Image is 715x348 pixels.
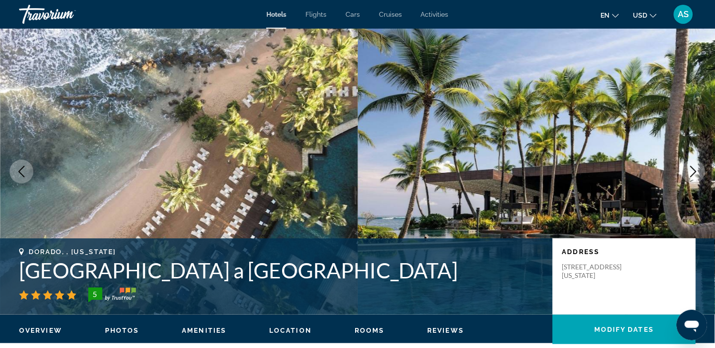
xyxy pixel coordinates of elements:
[19,258,543,283] h1: [GEOGRAPHIC_DATA] a [GEOGRAPHIC_DATA]
[182,326,226,335] button: Amenities
[105,326,139,335] button: Photos
[269,327,312,334] span: Location
[562,248,686,256] p: Address
[105,327,139,334] span: Photos
[10,160,33,184] button: Previous image
[19,326,62,335] button: Overview
[421,10,449,18] a: Activities
[633,11,648,19] span: USD
[678,10,689,19] span: AS
[88,287,136,303] img: TrustYou guest rating badge
[428,326,464,335] button: Reviews
[19,2,115,27] a: Travorium
[601,8,619,22] button: Change language
[671,4,696,24] button: User Menu
[266,10,286,18] a: Hotels
[601,11,610,19] span: en
[553,315,696,344] button: Modify Dates
[633,8,657,22] button: Change currency
[29,248,116,256] span: Dorado, , [US_STATE]
[85,288,105,300] div: 5
[677,310,707,340] iframe: Button to launch messaging window
[355,327,385,334] span: Rooms
[562,263,639,280] p: [STREET_ADDRESS][US_STATE]
[355,326,385,335] button: Rooms
[182,327,226,334] span: Amenities
[682,160,705,184] button: Next image
[594,326,654,333] span: Modify Dates
[346,10,360,18] a: Cars
[19,327,62,334] span: Overview
[428,327,464,334] span: Reviews
[269,326,312,335] button: Location
[305,10,326,18] a: Flights
[379,10,402,18] a: Cruises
